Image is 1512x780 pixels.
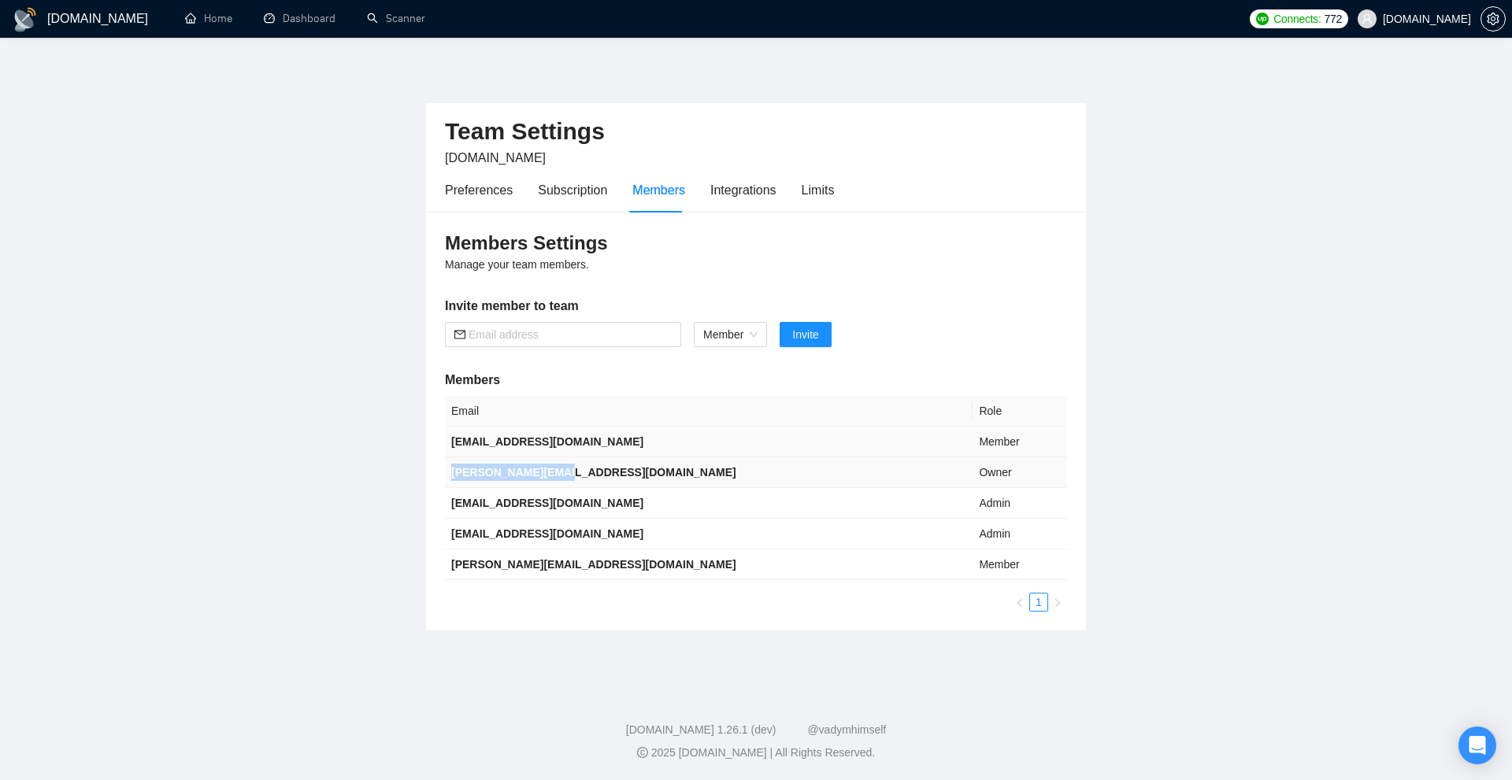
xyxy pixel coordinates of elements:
[451,435,643,448] b: [EMAIL_ADDRESS][DOMAIN_NAME]
[445,116,1067,148] h2: Team Settings
[1256,13,1269,25] img: upwork-logo.png
[626,723,776,736] a: [DOMAIN_NAME] 1.26.1 (dev)
[1325,10,1342,28] span: 772
[1048,593,1067,612] li: Next Page
[1481,13,1505,25] span: setting
[1053,598,1062,608] span: right
[445,258,589,271] span: Manage your team members.
[973,427,1067,457] td: Member
[1015,598,1025,608] span: left
[445,396,973,427] th: Email
[1480,6,1506,31] button: setting
[802,180,835,200] div: Limits
[973,457,1067,488] td: Owner
[454,329,465,340] span: mail
[780,322,831,347] button: Invite
[710,180,776,200] div: Integrations
[637,747,648,758] span: copyright
[792,326,818,343] span: Invite
[1010,593,1029,612] button: left
[1010,593,1029,612] li: Previous Page
[973,519,1067,549] td: Admin
[13,7,38,32] img: logo
[973,549,1067,580] td: Member
[1048,593,1067,612] button: right
[367,12,425,25] a: searchScanner
[632,180,685,200] div: Members
[445,180,513,200] div: Preferences
[445,231,1067,256] h3: Members Settings
[451,558,736,571] b: [PERSON_NAME][EMAIL_ADDRESS][DOMAIN_NAME]
[1480,13,1506,25] a: setting
[445,371,1067,390] h5: Members
[703,323,758,346] span: Member
[973,488,1067,519] td: Admin
[538,180,607,200] div: Subscription
[445,151,546,165] span: [DOMAIN_NAME]
[1273,10,1321,28] span: Connects:
[1030,593,1047,611] a: 1
[185,12,232,25] a: homeHome
[1029,593,1048,612] li: 1
[807,723,886,736] a: @vadymhimself
[469,326,672,343] input: Email address
[451,466,736,479] b: [PERSON_NAME][EMAIL_ADDRESS][DOMAIN_NAME]
[264,12,335,25] a: dashboardDashboard
[13,745,1499,761] div: 2025 [DOMAIN_NAME] | All Rights Reserved.
[451,527,643,540] b: [EMAIL_ADDRESS][DOMAIN_NAME]
[451,497,643,509] b: [EMAIL_ADDRESS][DOMAIN_NAME]
[1362,13,1373,24] span: user
[1458,726,1496,764] div: Open Intercom Messenger
[973,396,1067,427] th: Role
[445,297,1067,316] h5: Invite member to team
